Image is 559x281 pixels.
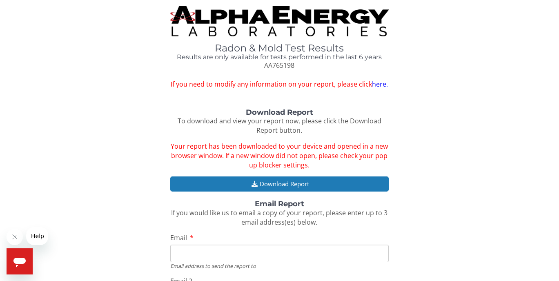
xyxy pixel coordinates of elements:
span: If you need to modify any information on your report, please click [170,80,389,89]
span: Your report has been downloaded to your device and opened in a new browser window. If a new windo... [171,142,388,169]
iframe: Close message [7,229,23,245]
h4: Results are only available for tests performed in the last 6 years [170,54,389,61]
strong: Email Report [255,199,304,208]
button: Download Report [170,176,389,192]
div: Email address to send the report to [170,262,389,270]
span: To download and view your report now, please click the Download Report button. [178,116,381,135]
iframe: Button to launch messaging window [7,248,33,274]
strong: Download Report [246,108,313,117]
img: TightCrop.jpg [170,6,389,36]
h1: Radon & Mold Test Results [170,43,389,54]
a: here. [372,80,388,89]
iframe: Message from company [26,227,48,245]
span: AA765198 [264,61,294,70]
span: Email [170,233,187,242]
span: If you would like us to email a copy of your report, please enter up to 3 email address(es) below. [171,208,388,227]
